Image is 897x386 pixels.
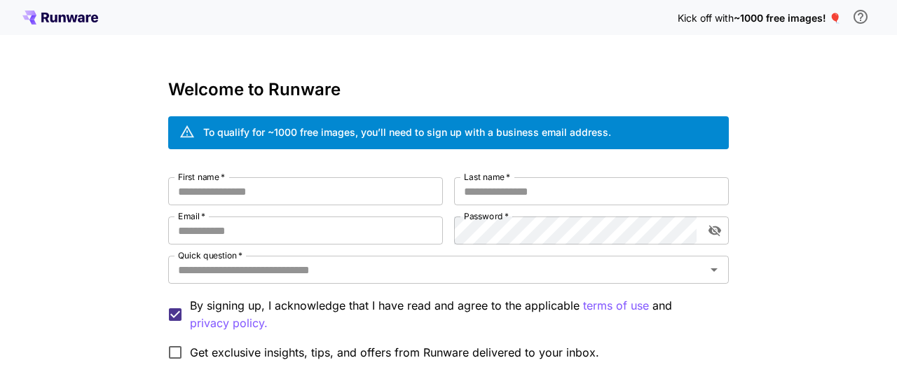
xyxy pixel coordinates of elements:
[178,249,242,261] label: Quick question
[583,297,649,315] p: terms of use
[203,125,611,139] div: To qualify for ~1000 free images, you’ll need to sign up with a business email address.
[464,210,509,222] label: Password
[168,80,729,99] h3: Welcome to Runware
[583,297,649,315] button: By signing up, I acknowledge that I have read and agree to the applicable and privacy policy.
[190,315,268,332] button: By signing up, I acknowledge that I have read and agree to the applicable terms of use and
[734,12,841,24] span: ~1000 free images! 🎈
[847,3,875,31] button: In order to qualify for free credit, you need to sign up with a business email address and click ...
[190,315,268,332] p: privacy policy.
[190,344,599,361] span: Get exclusive insights, tips, and offers from Runware delivered to your inbox.
[464,171,510,183] label: Last name
[178,210,205,222] label: Email
[178,171,225,183] label: First name
[190,297,718,332] p: By signing up, I acknowledge that I have read and agree to the applicable and
[702,218,727,243] button: toggle password visibility
[704,260,724,280] button: Open
[678,12,734,24] span: Kick off with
